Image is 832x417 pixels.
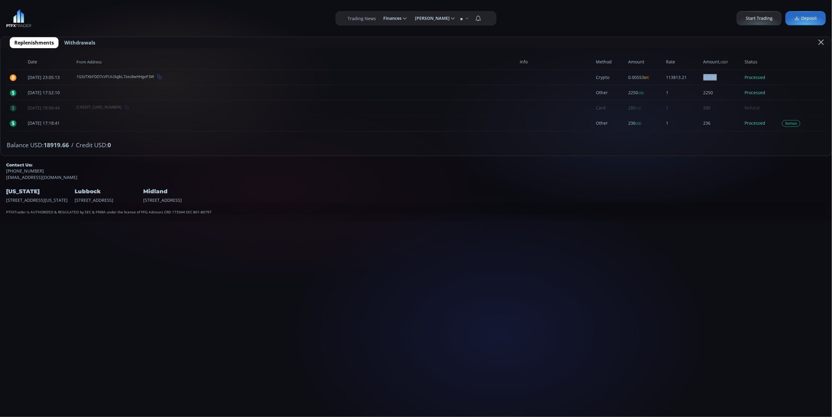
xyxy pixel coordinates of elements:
[19,100,68,116] span: [DATE] 18:06:44
[695,100,737,116] span: 280
[695,85,737,100] span: 2250
[721,60,728,64] span: USDT
[658,70,695,85] span: 113813.21
[6,162,826,180] div: [EMAIL_ADDRESS][DOMAIN_NAME]
[620,116,658,131] span: 236
[75,187,142,197] h4: Lubbock
[596,90,608,95] span: Other
[644,76,650,80] span: BTC
[695,116,737,131] span: 236
[636,122,642,126] span: USD
[64,39,95,46] span: Withdrawals
[658,100,695,116] span: 1
[19,54,68,70] span: Date
[76,141,111,149] span: Credit USD:
[785,11,826,26] a: Deposit
[620,85,658,100] span: 2250
[76,105,122,110] span: [CREDIT_CARD_NUMBER]
[736,54,774,70] span: Status
[44,141,69,149] b: 18919.66
[143,180,210,203] div: [STREET_ADDRESS]
[737,11,782,26] a: Start Trading
[782,120,800,127] div: bonus
[512,54,588,70] span: Info
[658,116,695,131] span: 1
[695,70,737,85] span: 629.96
[60,37,100,48] button: Withdrawals
[6,168,826,174] a: [PHONE_NUMBER]
[14,39,54,46] span: Replenishments
[736,116,774,131] span: Processed
[348,15,376,22] label: Trading News
[6,203,826,215] div: PTFXTrader is AUTHORIZED & REGULATED by SEC & FINRA under the license of PFG Advisors CRD 173344 ...
[19,116,68,131] span: [DATE] 17:18:41
[411,12,450,24] span: [PERSON_NAME]
[736,85,774,100] span: Processed
[108,141,111,149] b: 0
[736,70,774,85] span: Processed
[636,106,642,110] span: USD
[736,100,774,116] span: Refund
[10,37,58,48] button: Replenishments
[596,120,608,126] span: Other
[143,187,210,197] h4: Midland
[76,74,154,80] span: 1G3zTXbFDD7cVFUU3qJkL7zec8wHHgeF3W
[596,105,606,111] span: Card
[658,85,695,100] span: 1
[19,70,68,85] span: [DATE] 23:05:13
[6,180,73,203] div: [STREET_ADDRESS][US_STATE]
[75,180,142,203] div: [STREET_ADDRESS]
[588,54,620,70] span: Method
[620,100,658,116] span: 280
[638,91,644,95] span: USD
[596,74,609,80] span: Crypto
[658,54,695,70] span: Rate
[695,54,737,70] span: Amount,
[379,12,402,24] span: Finances
[6,162,826,168] h5: Contact Us:
[19,85,68,100] span: [DATE] 17:52:10
[620,70,658,85] span: 0.00553
[1,137,831,155] div: /
[6,187,73,197] h4: [US_STATE]
[6,9,31,27] img: LOGO
[746,15,773,22] span: Start Trading
[795,15,817,22] span: Deposit
[7,141,69,149] span: Balance USD:
[68,54,512,70] span: From Address
[620,54,658,70] span: Amount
